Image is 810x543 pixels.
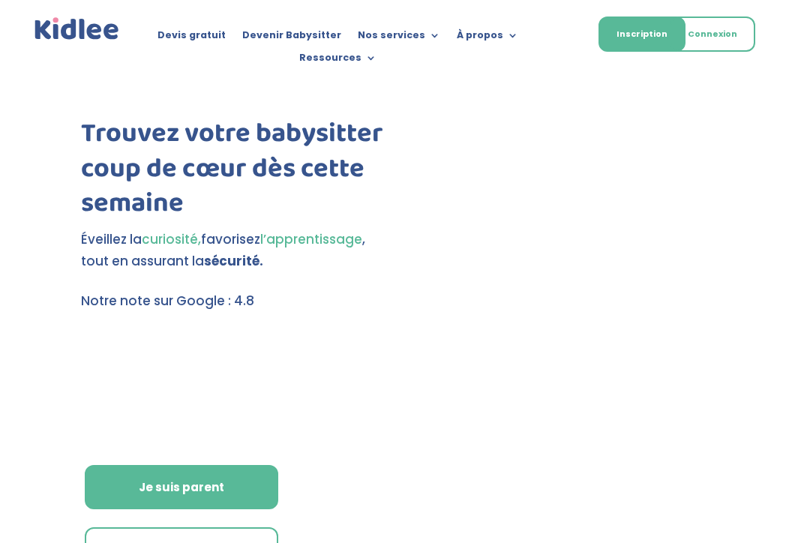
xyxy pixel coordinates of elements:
a: Connexion [670,16,755,52]
strong: sécurité. [204,252,263,270]
p: Notre note sur Google : 4.8 [81,290,387,312]
img: Thematique [268,397,370,431]
img: Sortie decole [81,316,212,346]
a: Nos services [358,30,440,46]
img: Mercredi [81,355,229,389]
img: Anniversaire [250,355,367,386]
p: Éveillez la favorisez , tout en assurant la [81,229,387,272]
h1: Trouvez votre babysitter coup de cœur dès cette semaine [81,116,387,229]
img: Français [563,31,577,40]
span: curiosité, [142,230,201,248]
a: Inscription [598,16,685,52]
a: Je suis parent [85,465,278,510]
a: Devis gratuit [157,30,226,46]
img: logo_kidlee_bleu [32,15,121,43]
span: l’apprentissage [260,230,362,248]
a: Ressources [299,52,376,69]
a: Kidlee Logo [32,15,121,43]
img: Atelier thematique [81,397,251,428]
a: À propos [457,30,518,46]
img: weekends [229,316,370,347]
a: Devenir Babysitter [242,30,341,46]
